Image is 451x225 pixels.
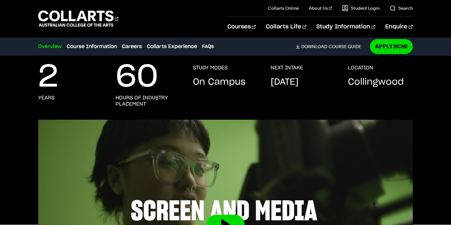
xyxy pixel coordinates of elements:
p: 60 [116,65,158,90]
p: 2 [38,65,58,90]
a: Enquire [385,17,412,37]
h3: NEXT INTAKE [271,65,303,71]
p: Collingwood [348,76,404,88]
a: Overview [38,43,62,50]
a: Course Information [67,43,117,50]
a: Apply Now [370,39,413,54]
h3: LOCATION [348,65,373,71]
a: Careers [122,43,142,50]
a: About Us [309,5,332,11]
a: Collarts Online [268,5,299,11]
span: Download [301,44,327,49]
a: DownloadCourse Guide [296,44,366,49]
h3: hours of industry placement [116,95,180,107]
h3: years [38,95,54,101]
a: FAQs [202,43,214,50]
a: Study Information [316,17,375,37]
h3: STUDY MODES [193,65,228,71]
p: On Campus [193,76,246,88]
div: Go to homepage [38,10,118,27]
a: Collarts Life [266,17,306,37]
p: [DATE] [271,76,298,88]
a: Search [390,5,413,11]
a: Collarts Experience [147,43,197,50]
a: Student Login [342,5,380,11]
a: Courses [227,17,256,37]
